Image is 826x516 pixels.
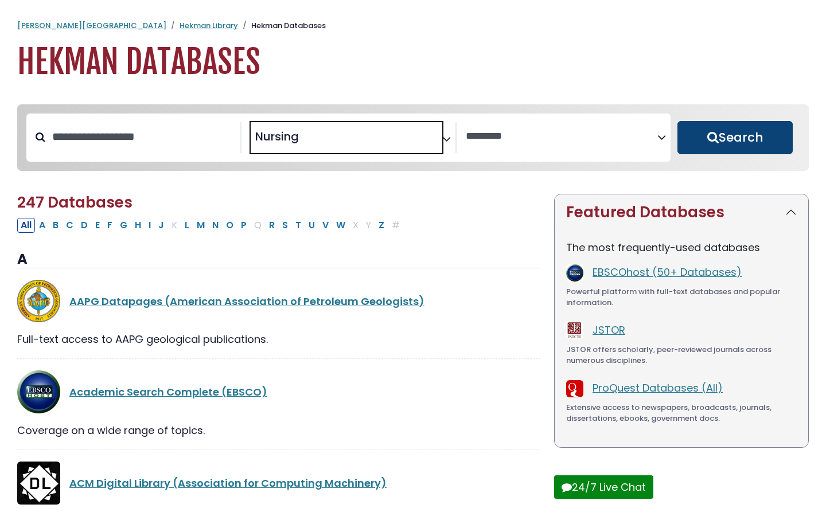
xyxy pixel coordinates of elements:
button: Filter Results C [63,218,77,233]
textarea: Search [301,134,309,146]
span: Nursing [255,128,299,145]
button: All [17,218,35,233]
button: Filter Results F [104,218,116,233]
button: Filter Results T [292,218,305,233]
button: Filter Results U [305,218,318,233]
div: JSTOR offers scholarly, peer-reviewed journals across numerous disciplines. [566,344,797,366]
button: Filter Results B [49,218,62,233]
button: Filter Results J [155,218,167,233]
span: 247 Databases [17,192,133,213]
button: Filter Results G [116,218,131,233]
a: AAPG Datapages (American Association of Petroleum Geologists) [69,294,424,308]
button: Filter Results L [181,218,193,233]
button: Filter Results M [193,218,208,233]
li: Nursing [251,128,299,145]
nav: breadcrumb [17,20,809,32]
button: Filter Results P [237,218,250,233]
div: Alpha-list to filter by first letter of database name [17,217,404,232]
a: ACM Digital Library (Association for Computing Machinery) [69,476,387,490]
button: Filter Results R [266,218,278,233]
button: Filter Results E [92,218,103,233]
button: Filter Results V [319,218,332,233]
a: JSTOR [593,323,625,337]
button: Filter Results S [279,218,291,233]
nav: Search filters [17,104,809,171]
button: Filter Results D [77,218,91,233]
a: ProQuest Databases (All) [593,381,723,395]
button: Filter Results Z [375,218,388,233]
button: Filter Results I [145,218,154,233]
textarea: Search [466,131,657,143]
a: Academic Search Complete (EBSCO) [69,385,267,399]
button: 24/7 Live Chat [554,475,653,499]
button: Filter Results A [36,218,49,233]
div: Extensive access to newspapers, broadcasts, journals, dissertations, ebooks, government docs. [566,402,797,424]
h1: Hekman Databases [17,43,809,81]
li: Hekman Databases [238,20,326,32]
div: Full-text access to AAPG geological publications. [17,331,540,347]
button: Filter Results W [333,218,349,233]
button: Filter Results O [223,218,237,233]
button: Featured Databases [555,194,808,230]
a: EBSCOhost (50+ Databases) [593,265,742,279]
a: Hekman Library [180,20,238,31]
h3: A [17,251,540,268]
div: Powerful platform with full-text databases and popular information. [566,286,797,308]
a: [PERSON_NAME][GEOGRAPHIC_DATA] [17,20,166,31]
button: Submit for Search Results [677,121,793,154]
div: Coverage on a wide range of topics. [17,423,540,438]
input: Search database by title or keyword [45,127,240,146]
p: The most frequently-used databases [566,240,797,255]
button: Filter Results H [131,218,145,233]
button: Filter Results N [209,218,222,233]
